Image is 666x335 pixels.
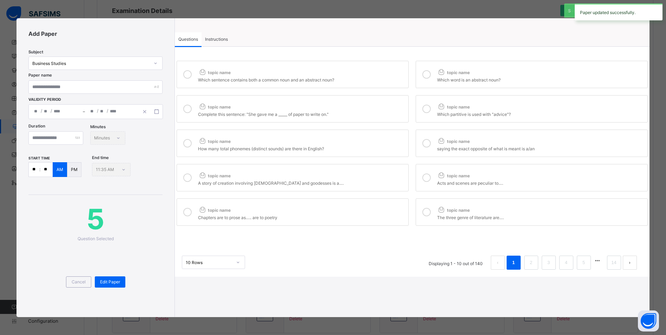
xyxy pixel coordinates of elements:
li: 14 [607,256,621,270]
li: 1 [507,256,521,270]
a: 5 [580,258,587,267]
div: Acts and scenes are peculiar to…. [437,179,644,186]
a: 14 [609,258,618,267]
span: Cancel [72,279,86,284]
span: Add Paper [28,30,163,37]
span: topic name [437,70,470,75]
div: Which partitive is used with "advice"? [437,110,644,117]
span: – [83,109,85,115]
label: Duration [28,124,45,129]
a: 3 [545,258,552,267]
a: 1 [510,258,517,267]
span: Questions [178,37,198,42]
span: Edit Paper [100,279,120,284]
span: / [41,108,42,114]
span: topic name [198,104,231,110]
span: Subject [28,50,43,54]
label: Paper name [28,73,52,78]
span: topic name [198,208,231,213]
div: Paper updated successfully. [575,4,662,20]
span: topic name [198,173,231,178]
span: End time [92,155,109,160]
div: Complete this sentence: "She gave me a _____ of paper to write on." [198,110,405,117]
p: : [39,167,40,172]
div: 10 Rows [186,260,232,265]
a: 4 [563,258,569,267]
span: topic name [437,139,470,144]
span: Question Selected [78,236,114,241]
button: next page [623,256,637,270]
li: 5 [577,256,591,270]
li: 2 [524,256,538,270]
li: 4 [559,256,573,270]
div: Chapters are to prose as….. are to poetry [198,213,405,220]
p: PM [71,167,78,172]
span: topic name [437,208,470,213]
p: AM [57,167,63,172]
li: 向后 5 页 [593,256,602,265]
li: 上一页 [491,256,505,270]
span: start time [28,156,50,160]
span: topic name [198,139,231,144]
button: prev page [491,256,505,270]
span: Validity Period [28,97,85,102]
span: / [97,108,98,114]
span: / [107,108,108,114]
span: Instructions [205,37,228,42]
div: How many total phonemes (distinct sounds) are there in English? [198,144,405,151]
button: Open asap [638,310,659,331]
div: The three genre of literature are…. [437,213,644,220]
span: topic name [437,173,470,178]
span: topic name [198,70,231,75]
div: Which word is an abstract noun? [437,75,644,83]
div: saying the exact opposite of what is meant is a/an [437,144,644,151]
span: / [51,108,52,114]
a: 2 [528,258,534,267]
li: 3 [542,256,556,270]
div: A story of creation involving [DEMOGRAPHIC_DATA] and goodesses is a…. [198,179,405,186]
span: 5 [28,202,163,236]
li: 下一页 [623,256,637,270]
div: Business Studies [32,60,150,66]
span: Minutes [90,124,106,129]
li: Displaying 1 - 10 out of 140 [423,256,488,270]
span: topic name [437,104,470,110]
div: Which sentence contains both a common noun and an abstract noun? [198,75,405,83]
